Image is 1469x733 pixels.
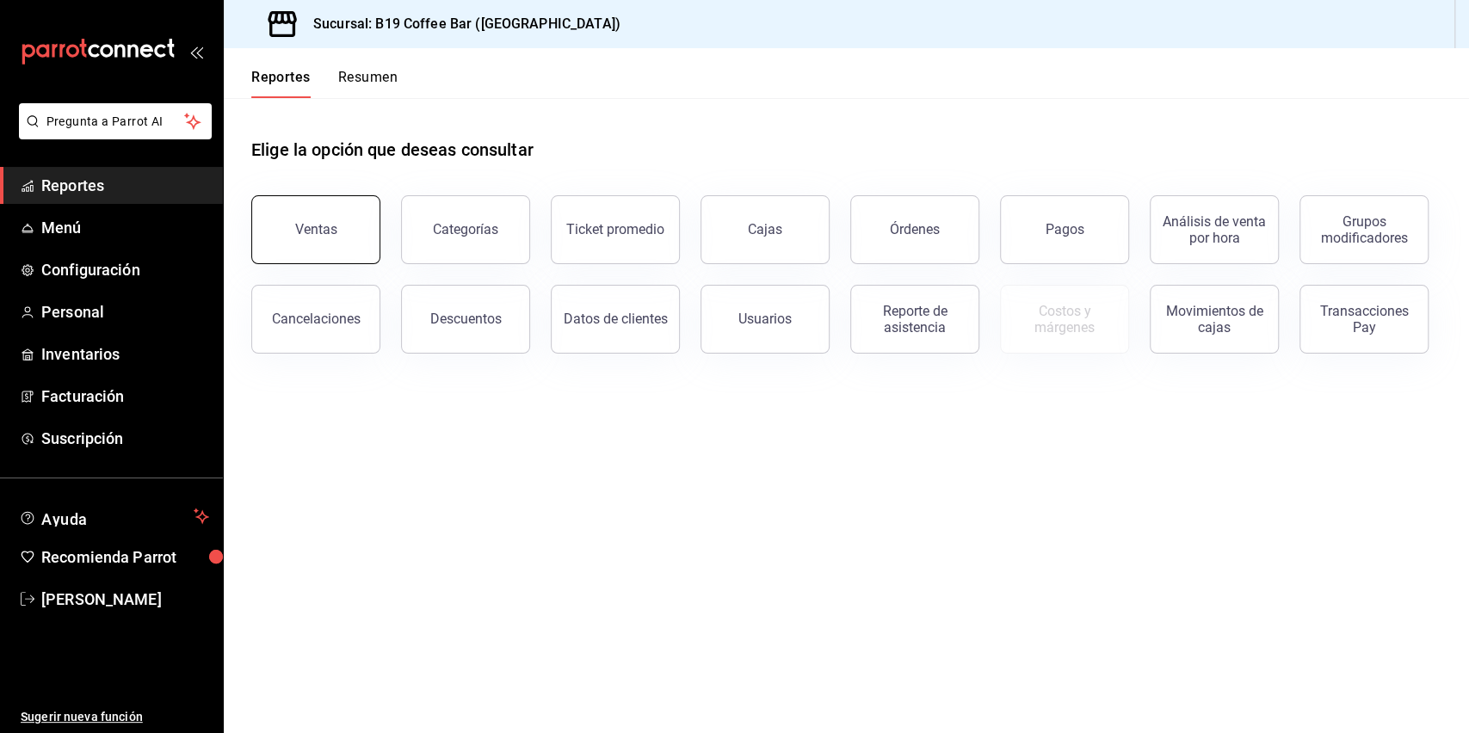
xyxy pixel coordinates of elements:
[890,221,940,237] div: Órdenes
[1150,285,1279,354] button: Movimientos de cajas
[46,113,185,131] span: Pregunta a Parrot AI
[1011,303,1118,336] div: Costos y márgenes
[41,385,209,408] span: Facturación
[251,69,311,98] button: Reportes
[850,285,979,354] button: Reporte de asistencia
[1311,213,1417,246] div: Grupos modificadores
[1311,303,1417,336] div: Transacciones Pay
[430,311,502,327] div: Descuentos
[272,311,361,327] div: Cancelaciones
[12,125,212,143] a: Pregunta a Parrot AI
[1000,285,1129,354] button: Contrata inventarios para ver este reporte
[1161,213,1268,246] div: Análisis de venta por hora
[41,427,209,450] span: Suscripción
[251,285,380,354] button: Cancelaciones
[401,285,530,354] button: Descuentos
[701,195,830,264] button: Cajas
[295,221,337,237] div: Ventas
[41,300,209,323] span: Personal
[566,221,664,237] div: Ticket promedio
[1150,195,1279,264] button: Análisis de venta por hora
[251,195,380,264] button: Ventas
[41,258,209,281] span: Configuración
[41,174,209,197] span: Reportes
[189,45,203,59] button: open_drawer_menu
[41,506,187,527] span: Ayuda
[564,311,668,327] div: Datos de clientes
[433,221,498,237] div: Categorías
[251,69,398,98] div: navigation tabs
[1299,195,1429,264] button: Grupos modificadores
[41,342,209,366] span: Inventarios
[738,311,792,327] div: Usuarios
[41,216,209,239] span: Menú
[19,103,212,139] button: Pregunta a Parrot AI
[701,285,830,354] button: Usuarios
[1161,303,1268,336] div: Movimientos de cajas
[551,285,680,354] button: Datos de clientes
[1046,221,1084,237] div: Pagos
[251,137,534,163] h1: Elige la opción que deseas consultar
[338,69,398,98] button: Resumen
[1000,195,1129,264] button: Pagos
[1299,285,1429,354] button: Transacciones Pay
[401,195,530,264] button: Categorías
[21,708,209,726] span: Sugerir nueva función
[850,195,979,264] button: Órdenes
[748,221,782,237] div: Cajas
[41,588,209,611] span: [PERSON_NAME]
[551,195,680,264] button: Ticket promedio
[41,545,209,569] span: Recomienda Parrot
[299,14,620,34] h3: Sucursal: B19 Coffee Bar ([GEOGRAPHIC_DATA])
[861,303,968,336] div: Reporte de asistencia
